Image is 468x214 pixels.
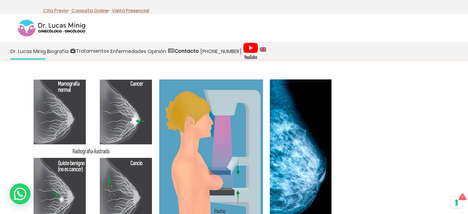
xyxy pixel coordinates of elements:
a: Enfermedades [110,43,147,60]
a: Opinión [147,43,167,60]
span: Tratamientos [76,47,109,55]
a: Videos Youtube Ginecología [242,43,259,60]
span: Biografía [47,47,69,55]
div: WhatsApp contact [10,183,30,204]
span: [PHONE_NUMBER] [200,47,241,55]
img: Videos Youtube Ginecología [243,42,258,60]
a: language english [259,43,267,60]
span: Dr. Lucas Minig [10,47,46,55]
a: Visita Presencial [112,7,149,14]
a: Consulta Online [71,7,108,14]
a: [PHONE_NUMBER] [200,43,242,60]
p: - [71,6,111,15]
a: Tratamientos [69,43,110,60]
a: Dr. Lucas Minig [10,43,46,60]
a: Cita Previa [43,7,68,14]
a: Biografía [46,43,69,60]
a: Contacto [167,43,200,60]
strong: Contacto [174,48,199,54]
span: Opinión [148,47,166,55]
span: Enfermedades [111,47,146,55]
p: - [43,6,70,15]
img: language english [260,47,266,51]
